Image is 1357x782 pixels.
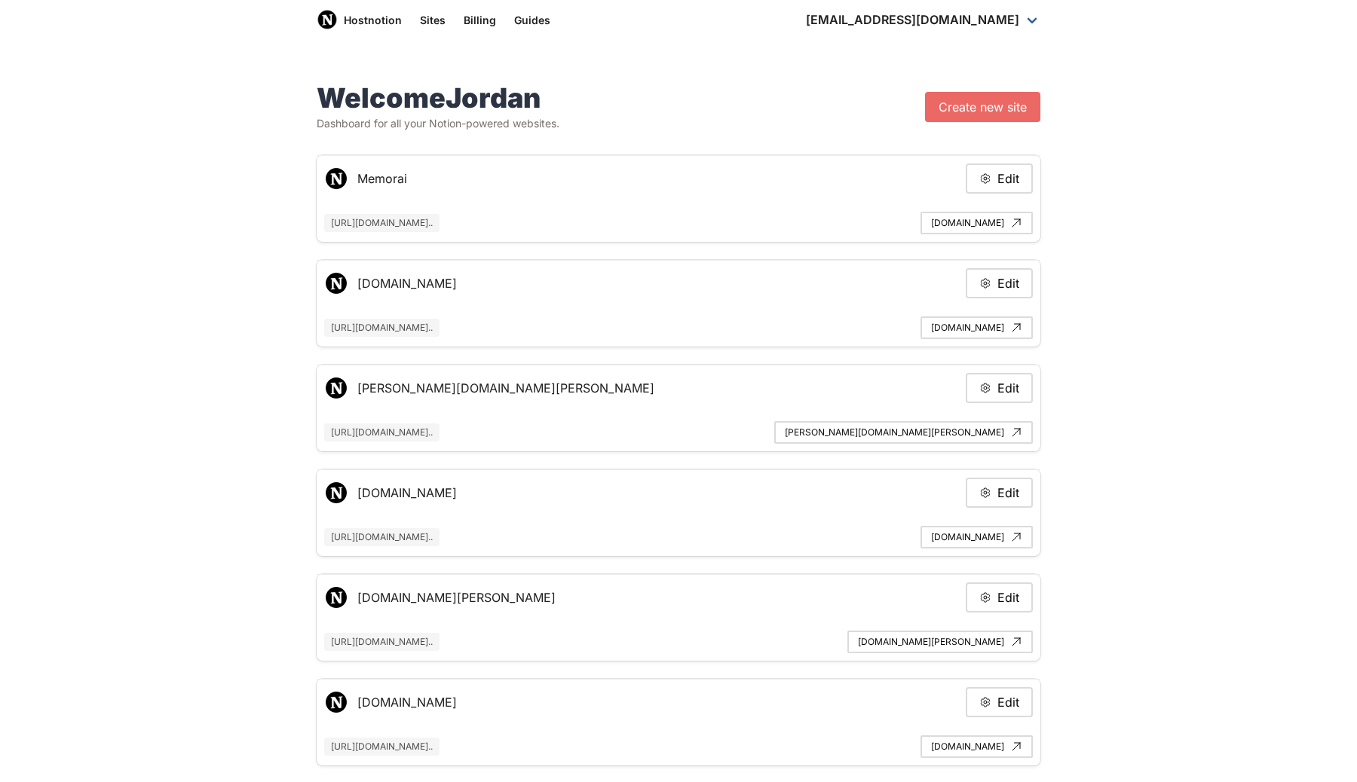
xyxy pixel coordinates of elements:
img: Favicon for memorai.humanloop.ml [324,166,348,191]
h1: Welcome Jordan [317,83,559,113]
a: [DOMAIN_NAME] [920,735,1033,758]
h5: [PERSON_NAME][DOMAIN_NAME][PERSON_NAME] [357,379,654,397]
p: Dashboard for all your Notion-powered websites. [317,116,559,131]
button: Edit [966,268,1033,298]
button: Edit [966,163,1033,194]
img: Favicon for docs.humanloop.com [324,271,348,295]
button: Edit [966,582,1033,612]
a: [DOMAIN_NAME] [920,316,1033,339]
span: [URL][DOMAIN_NAME].. [324,423,440,441]
img: Favicon for demo.hostnotion.co [324,690,348,714]
span: [URL][DOMAIN_NAME].. [324,633,440,651]
img: Favicon for laura.burgess.team [324,376,348,400]
a: [DOMAIN_NAME] [920,526,1033,548]
span: [URL][DOMAIN_NAME].. [324,319,440,337]
span: [URL][DOMAIN_NAME].. [324,214,440,232]
a: [DOMAIN_NAME][PERSON_NAME] [847,631,1033,653]
h5: [DOMAIN_NAME] [357,693,457,711]
span: [URL][DOMAIN_NAME].. [324,528,440,546]
h5: [DOMAIN_NAME] [357,484,457,502]
img: Favicon for alpha.burgess.team [324,585,348,609]
a: [PERSON_NAME][DOMAIN_NAME][PERSON_NAME] [774,421,1033,444]
h5: Memorai [357,170,407,188]
img: Host Notion logo [317,9,338,30]
button: Edit [966,373,1033,403]
a: [DOMAIN_NAME] [920,212,1033,234]
h5: [DOMAIN_NAME][PERSON_NAME] [357,588,556,606]
button: Edit [966,687,1033,717]
button: Edit [966,478,1033,508]
h5: [DOMAIN_NAME] [357,274,457,292]
a: Create new site [925,92,1040,122]
span: [URL][DOMAIN_NAME].. [324,738,440,756]
img: Favicon for jobs.humanloop.com [324,481,348,505]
